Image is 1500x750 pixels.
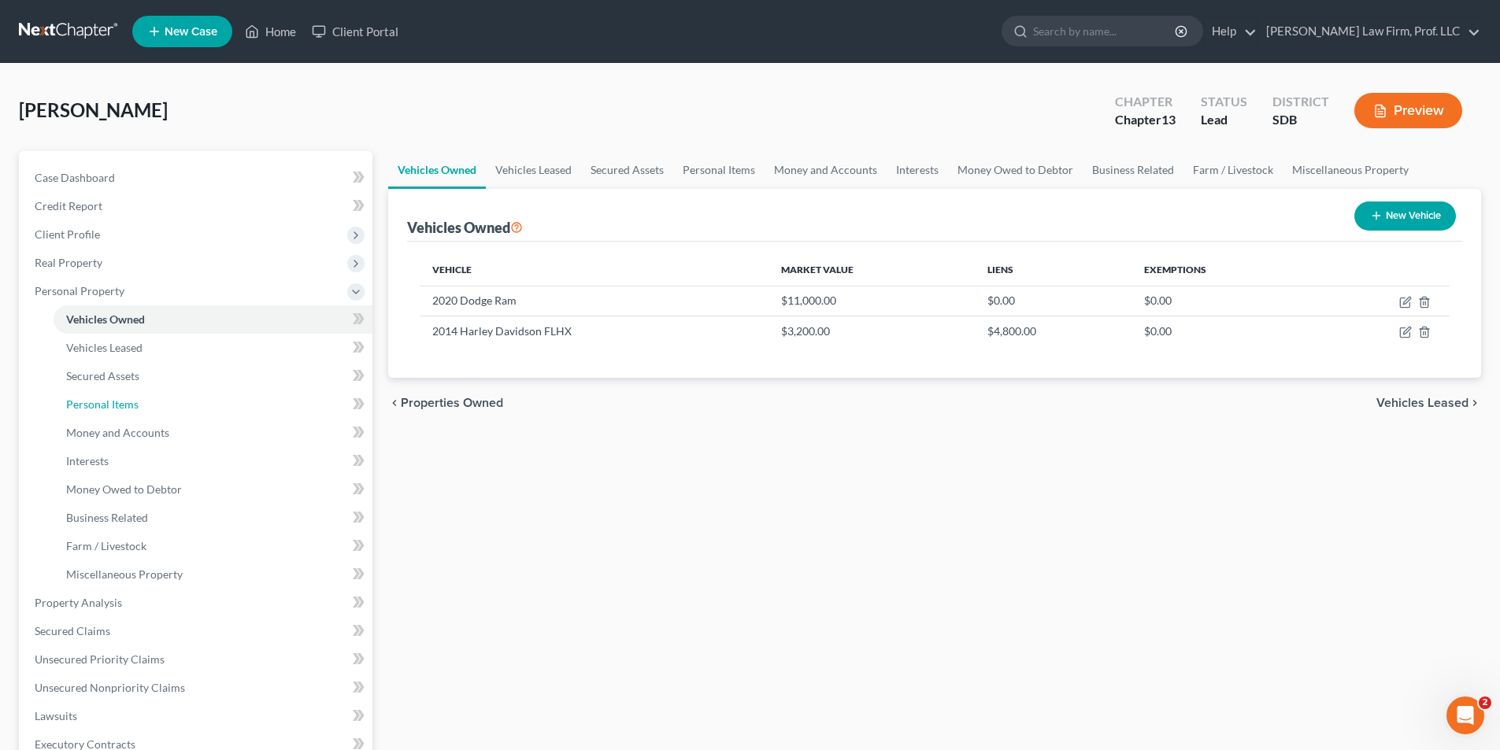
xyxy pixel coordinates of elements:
a: Interests [887,151,948,189]
div: Lead [1201,111,1247,129]
td: $11,000.00 [769,286,975,316]
a: Credit Report [22,192,372,220]
a: Personal Items [54,390,372,419]
a: Client Portal [304,17,406,46]
button: Vehicles Leased chevron_right [1376,397,1481,409]
a: Home [237,17,304,46]
a: Help [1204,17,1257,46]
span: Real Property [35,256,102,269]
td: $0.00 [975,286,1131,316]
span: Vehicles Owned [66,312,145,326]
span: Farm / Livestock [66,539,146,552]
span: [PERSON_NAME] [19,98,168,121]
th: Liens [975,254,1131,286]
span: 2 [1479,696,1491,709]
span: Property Analysis [35,596,122,609]
i: chevron_right [1469,397,1481,409]
span: Properties Owned [401,397,503,409]
a: Property Analysis [22,589,372,617]
td: 2014 Harley Davidson FLHX [420,316,768,346]
a: Secured Claims [22,617,372,645]
div: Chapter [1115,93,1176,111]
a: Vehicles Leased [486,151,581,189]
a: Miscellaneous Property [54,560,372,589]
div: SDB [1272,111,1329,129]
a: Lawsuits [22,702,372,730]
a: Unsecured Priority Claims [22,645,372,674]
a: [PERSON_NAME] Law Firm, Prof. LLC [1258,17,1480,46]
iframe: Intercom live chat [1446,696,1484,734]
td: $0.00 [1131,286,1317,316]
span: 13 [1161,112,1176,127]
button: chevron_left Properties Owned [388,397,503,409]
a: Secured Assets [581,151,673,189]
a: Farm / Livestock [54,532,372,560]
a: Case Dashboard [22,164,372,192]
span: Client Profile [35,227,100,241]
a: Secured Assets [54,362,372,390]
div: Chapter [1115,111,1176,129]
a: Vehicles Owned [54,305,372,334]
th: Exemptions [1131,254,1317,286]
a: Interests [54,447,372,475]
span: Case Dashboard [35,171,115,184]
span: Secured Assets [66,369,139,382]
i: chevron_left [388,397,401,409]
a: Vehicles Owned [388,151,486,189]
span: Miscellaneous Property [66,567,183,581]
span: Unsecured Nonpriority Claims [35,681,185,694]
a: Personal Items [673,151,765,189]
td: $4,800.00 [975,316,1131,346]
span: Personal Items [66,397,139,411]
span: Interests [66,454,109,467]
a: Money Owed to Debtor [54,475,372,504]
span: Business Related [66,511,148,524]
input: Search by name... [1033,17,1177,46]
span: Money Owed to Debtor [66,482,182,496]
div: Status [1201,93,1247,111]
button: New Vehicle [1354,201,1456,231]
span: Secured Claims [35,624,110,637]
th: Vehicle [420,254,768,286]
span: New Case [165,26,217,38]
span: Vehicles Leased [66,341,143,354]
a: Money Owed to Debtor [948,151,1083,189]
a: Farm / Livestock [1183,151,1283,189]
a: Vehicles Leased [54,334,372,362]
span: Vehicles Leased [1376,397,1469,409]
a: Money and Accounts [765,151,887,189]
a: Business Related [1083,151,1183,189]
th: Market Value [769,254,975,286]
span: Lawsuits [35,709,77,722]
div: District [1272,93,1329,111]
button: Preview [1354,93,1462,128]
td: $0.00 [1131,316,1317,346]
span: Credit Report [35,199,102,212]
a: Miscellaneous Property [1283,151,1418,189]
td: 2020 Dodge Ram [420,286,768,316]
a: Money and Accounts [54,419,372,447]
a: Unsecured Nonpriority Claims [22,674,372,702]
span: Unsecured Priority Claims [35,652,165,666]
a: Business Related [54,504,372,532]
div: Vehicles Owned [407,218,523,237]
span: Money and Accounts [66,426,169,439]
span: Personal Property [35,284,124,297]
td: $3,200.00 [769,316,975,346]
